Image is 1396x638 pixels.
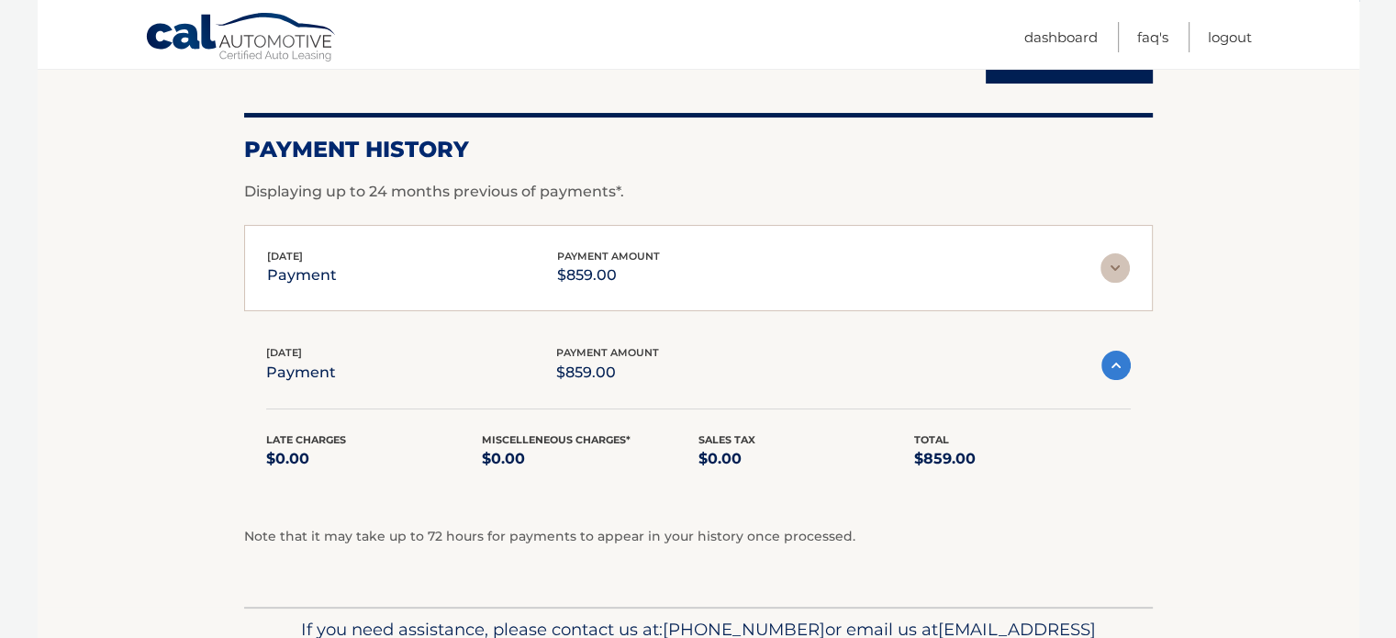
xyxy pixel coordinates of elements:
span: Miscelleneous Charges* [482,433,631,446]
p: $0.00 [482,446,698,472]
h2: Payment History [244,136,1153,163]
p: $859.00 [557,263,660,288]
span: payment amount [556,346,659,359]
span: [DATE] [266,346,302,359]
p: $859.00 [914,446,1131,472]
a: Dashboard [1024,22,1098,52]
a: FAQ's [1137,22,1168,52]
span: payment amount [557,250,660,263]
span: Late Charges [266,433,346,446]
p: payment [266,360,336,386]
span: Sales Tax [698,433,755,446]
p: $0.00 [266,446,483,472]
p: Displaying up to 24 months previous of payments*. [244,181,1153,203]
p: $859.00 [556,360,659,386]
span: [DATE] [267,250,303,263]
img: accordion-rest.svg [1100,253,1130,283]
img: accordion-active.svg [1101,351,1131,380]
a: Logout [1208,22,1252,52]
p: Note that it may take up to 72 hours for payments to appear in your history once processed. [244,526,1153,548]
p: payment [267,263,337,288]
span: Total [914,433,949,446]
p: $0.00 [698,446,915,472]
a: Cal Automotive [145,12,338,65]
